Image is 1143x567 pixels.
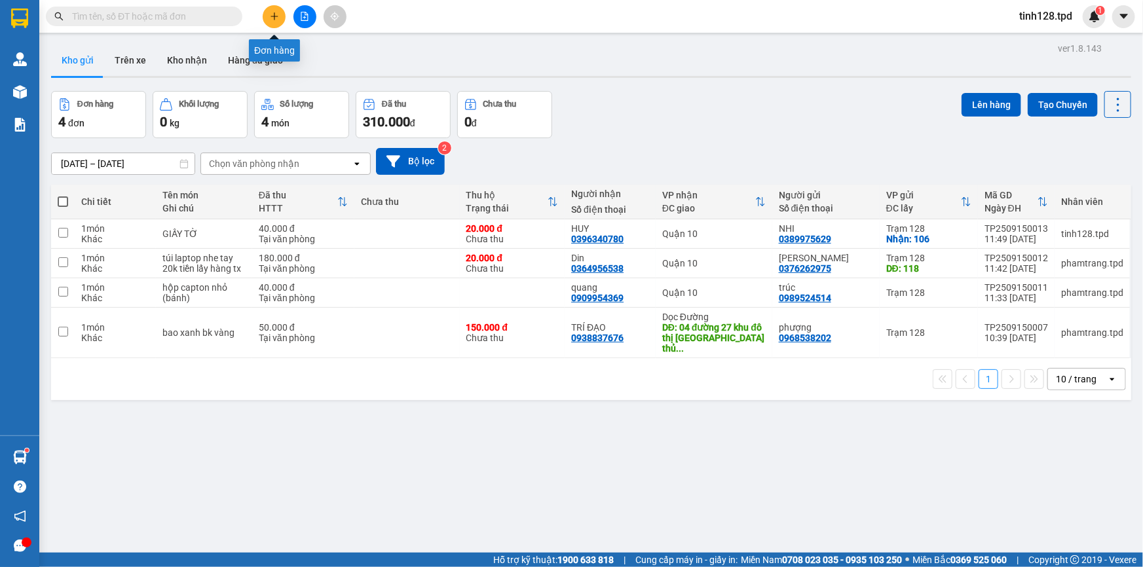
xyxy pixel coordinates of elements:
div: phamtrang.tpd [1061,287,1123,298]
img: warehouse-icon [13,450,27,464]
div: phượng [779,322,873,333]
div: Thu hộ [466,190,548,200]
div: Ngày ĐH [984,203,1038,213]
button: aim [324,5,347,28]
th: Toggle SortBy [252,185,354,219]
input: Select a date range. [52,153,195,174]
sup: 2 [438,141,451,155]
button: Chưa thu0đ [457,91,552,138]
span: món [271,118,290,128]
div: Cô Phương [779,253,873,263]
span: 4 [261,114,269,130]
div: ĐC lấy [886,203,961,213]
button: Kho nhận [157,45,217,76]
span: đ [410,118,415,128]
div: Din [571,253,649,263]
span: 4 [58,114,66,130]
button: Khối lượng0kg [153,91,248,138]
div: Chưa thu [466,223,559,244]
sup: 1 [25,448,29,452]
div: Ghi chú [162,203,245,213]
img: logo-vxr [11,9,28,28]
button: Lên hàng [962,93,1021,117]
span: 310.000 [363,114,410,130]
div: Số điện thoại [571,204,649,215]
div: Tên món [162,190,245,200]
span: | [1017,553,1019,567]
div: 1 món [81,282,149,293]
div: Trạm 128 [886,253,971,263]
img: icon-new-feature [1089,10,1100,22]
span: copyright [1070,555,1079,564]
div: GIẤY TỜ [162,229,245,239]
button: Đơn hàng4đơn [51,91,146,138]
img: warehouse-icon [13,85,27,99]
div: HUY [571,223,649,234]
div: TP2509150011 [984,282,1048,293]
div: ĐC giao [662,203,755,213]
svg: open [352,158,362,169]
svg: open [1107,374,1117,384]
button: Đã thu310.000đ [356,91,451,138]
div: Khác [81,333,149,343]
div: Quận 10 [662,229,766,239]
div: Tại văn phòng [259,293,348,303]
span: đ [472,118,477,128]
div: Đơn hàng [249,39,300,62]
div: Tại văn phòng [259,263,348,274]
div: 0989524514 [779,293,831,303]
div: TP2509150012 [984,253,1048,263]
button: file-add [293,5,316,28]
span: Miền Bắc [912,553,1007,567]
div: Trạm 128 [886,223,971,234]
th: Toggle SortBy [978,185,1055,219]
span: 0 [464,114,472,130]
div: Khác [81,263,149,274]
div: Trạm 128 [886,287,971,298]
div: quang [571,282,649,293]
div: bao xanh bk vàng [162,327,245,338]
div: phamtrang.tpd [1061,327,1123,338]
div: Số điện thoại [779,203,873,213]
div: 11:33 [DATE] [984,293,1048,303]
span: kg [170,118,179,128]
strong: 0708 023 035 - 0935 103 250 [782,555,902,565]
span: ... [676,343,684,354]
div: 20.000 đ [466,253,559,263]
input: Tìm tên, số ĐT hoặc mã đơn [72,9,227,24]
div: DĐ: 04 đường 27 khu đô thị vạn phúc thủ đức [662,322,766,354]
span: | [624,553,626,567]
div: 20.000 đ [466,223,559,234]
th: Toggle SortBy [656,185,772,219]
button: Trên xe [104,45,157,76]
div: 11:42 [DATE] [984,263,1048,274]
div: 0376262975 [779,263,831,274]
div: 10:39 [DATE] [984,333,1048,343]
span: đơn [68,118,84,128]
div: Đã thu [259,190,337,200]
span: message [14,540,26,552]
div: Nhân viên [1061,196,1123,207]
div: TP2509150013 [984,223,1048,234]
div: 0968538202 [779,333,831,343]
button: Hàng đã giao [217,45,293,76]
span: plus [270,12,279,21]
span: search [54,12,64,21]
strong: 0369 525 060 [950,555,1007,565]
span: Hỗ trợ kỹ thuật: [493,553,614,567]
div: Tại văn phòng [259,333,348,343]
div: tinh128.tpd [1061,229,1123,239]
div: DĐ: 118 [886,263,971,274]
div: Người gửi [779,190,873,200]
button: plus [263,5,286,28]
div: Quận 10 [662,287,766,298]
div: 0396340780 [571,234,624,244]
div: VP gửi [886,190,961,200]
div: Trạm 128 [886,327,971,338]
div: TRÍ ĐẠO [571,322,649,333]
div: Khác [81,293,149,303]
div: Quận 10 [662,258,766,268]
div: trúc [779,282,873,293]
sup: 1 [1096,6,1105,15]
div: Trạng thái [466,203,548,213]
